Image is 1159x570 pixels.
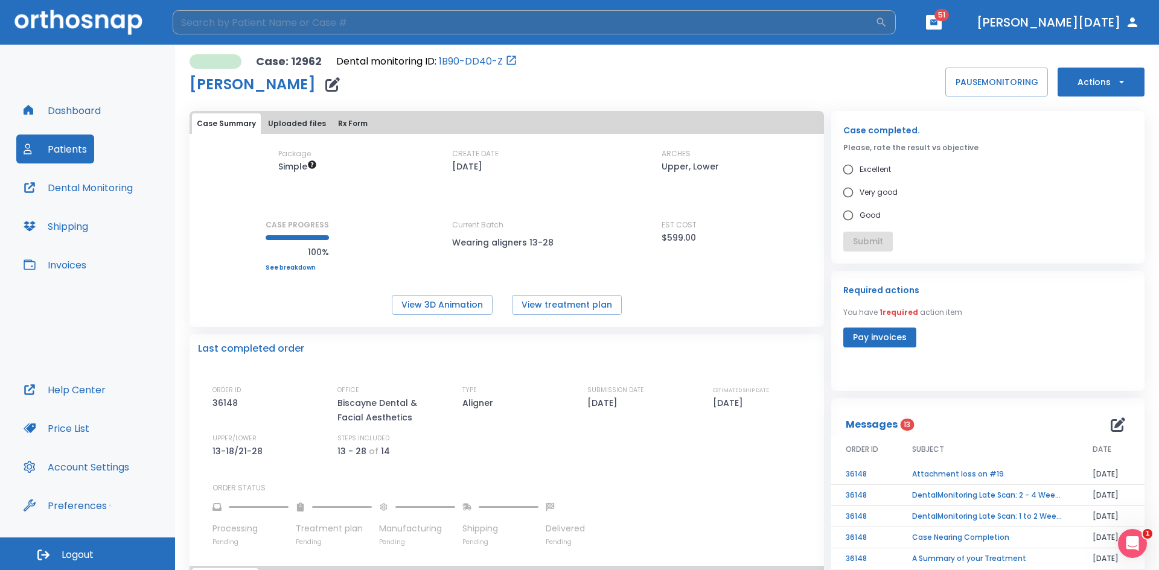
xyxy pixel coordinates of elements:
p: You have action item [843,307,962,318]
p: ORDER STATUS [212,483,816,493]
p: of [369,444,378,458]
p: [DATE] [587,396,622,410]
p: Messages [846,417,898,432]
p: Processing [212,522,289,535]
p: UPPER/LOWER [212,433,257,444]
span: 51 [934,9,949,21]
span: 1 [1143,529,1152,539]
span: Good [860,208,881,223]
p: 13 - 28 [337,444,366,458]
p: Aligner [462,396,497,410]
p: Upper, Lower [662,159,719,174]
button: Invoices [16,250,94,279]
button: [PERSON_NAME][DATE] [972,11,1145,33]
td: [DATE] [1078,464,1145,485]
button: Pay invoices [843,328,916,347]
input: Search by Patient Name or Case # [173,10,875,34]
div: Open patient in dental monitoring portal [336,54,517,69]
p: Pending [462,537,538,546]
td: Attachment loss on #19 [898,464,1078,485]
p: CASE PROGRESS [266,220,329,230]
button: PAUSEMONITORING [945,68,1048,97]
td: [DATE] [1078,527,1145,548]
button: Actions [1058,68,1145,97]
p: ARCHES [662,148,691,159]
span: Logout [62,548,94,562]
p: Required actions [843,283,919,297]
p: STEPS INCLUDED [337,433,389,444]
button: Help Center [16,375,113,404]
td: 36148 [831,527,898,548]
p: $599.00 [662,230,696,245]
p: Biscayne Dental & Facial Aesthetics [337,396,440,425]
p: Please, rate the result vs objective [843,142,1132,153]
p: Delivered [546,522,585,535]
td: [DATE] [1078,485,1145,506]
td: A Summary of your Treatment [898,548,1078,569]
p: OFFICE [337,385,359,396]
h1: [PERSON_NAME] [190,77,316,92]
img: Orthosnap [14,10,142,34]
button: Patients [16,135,94,163]
p: Manufacturing [379,522,455,535]
button: Account Settings [16,452,136,481]
button: Price List [16,414,97,443]
div: Tooltip anchor [104,500,115,511]
span: Up to 10 Steps (20 aligners) [278,160,317,173]
p: 100% [266,245,329,259]
button: Rx Form [333,113,372,134]
td: 36148 [831,464,898,485]
button: View 3D Animation [392,295,493,315]
p: Shipping [462,522,538,535]
button: Dental Monitoring [16,173,140,202]
p: 14 [381,444,390,458]
p: ESTIMATED SHIP DATE [713,385,769,396]
td: Case Nearing Completion [898,527,1078,548]
div: tabs [192,113,822,134]
p: Package [278,148,311,159]
span: ORDER ID [846,444,878,455]
span: Excellent [860,162,891,177]
iframe: Intercom live chat [1118,529,1147,558]
p: 13-18/21-28 [212,444,267,458]
td: DentalMonitoring Late Scan: 2 - 4 Weeks Notification [898,485,1078,506]
td: [DATE] [1078,506,1145,527]
p: Pending [546,537,585,546]
p: ORDER ID [212,385,241,396]
p: EST COST [662,220,697,230]
button: Dashboard [16,96,108,125]
p: Pending [379,537,455,546]
td: 36148 [831,506,898,527]
p: TYPE [462,385,477,396]
p: Last completed order [198,341,304,356]
p: [DATE] [452,159,482,174]
span: DATE [1093,444,1111,455]
a: See breakdown [266,264,329,271]
span: Very good [860,185,898,200]
p: CREATE DATE [452,148,499,159]
button: Preferences [16,491,114,520]
td: DentalMonitoring Late Scan: 1 to 2 Weeks Notification [898,506,1078,527]
p: Current Batch [452,220,561,230]
span: 13 [900,419,914,431]
p: SUBMISSION DATE [587,385,644,396]
button: Shipping [16,212,95,241]
p: Dental monitoring ID: [336,54,436,69]
a: 1B90-DD40-Z [439,54,503,69]
p: Wearing aligners 13-28 [452,235,561,250]
p: Case completed. [843,123,1132,138]
button: Case Summary [192,113,261,134]
span: SUBJECT [912,444,944,455]
p: 36148 [212,396,242,410]
span: 1 required [880,307,918,317]
td: 36148 [831,485,898,506]
button: Uploaded files [263,113,331,134]
td: [DATE] [1078,548,1145,569]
